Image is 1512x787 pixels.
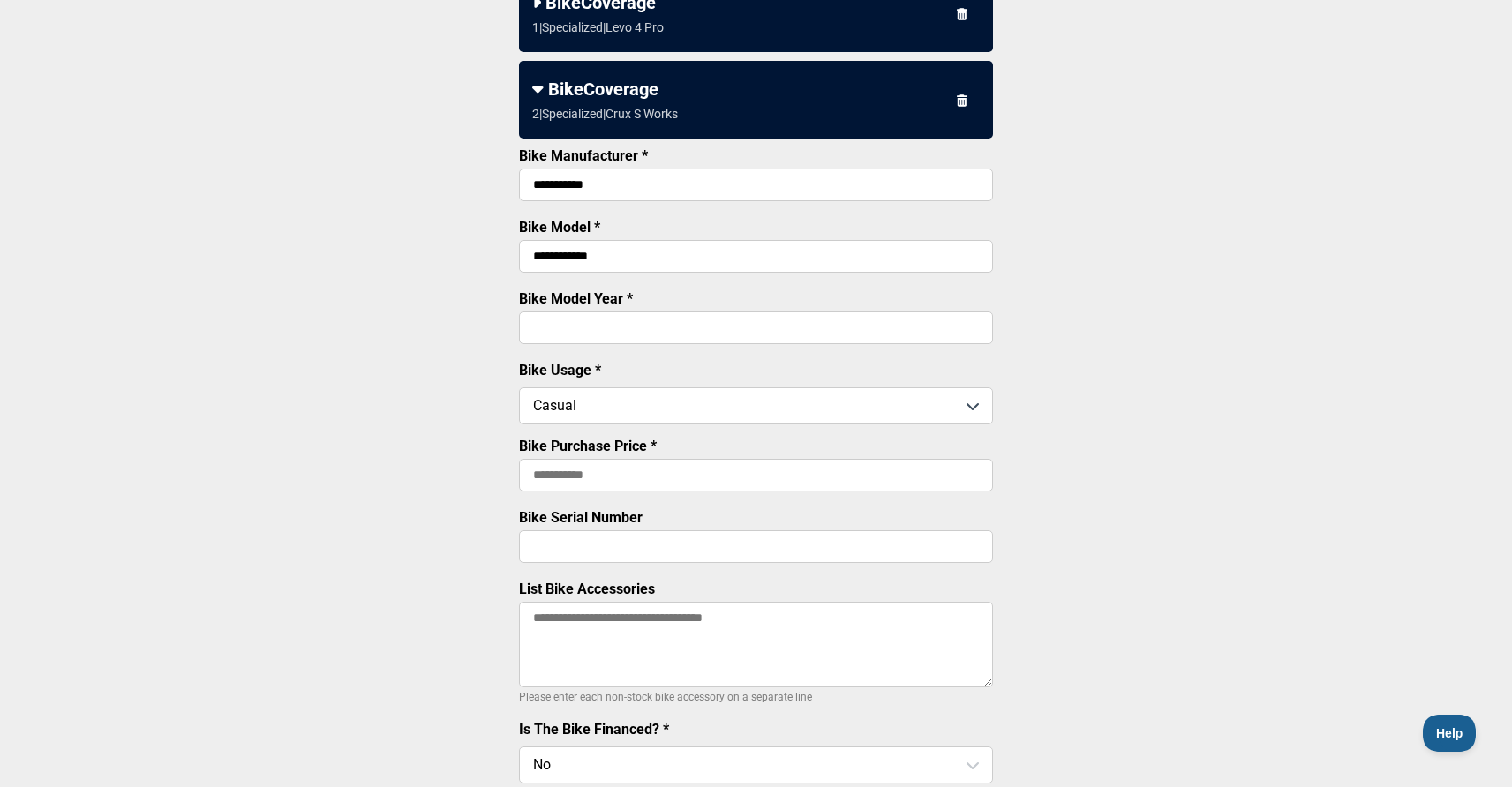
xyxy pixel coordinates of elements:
label: List Bike Accessories [519,581,655,597]
p: Please enter each non-stock bike accessory on a separate line [519,686,993,708]
div: 1 | Specialized | Levo 4 Pro [532,20,664,34]
div: BikeCoverage [532,79,980,100]
label: Bike Serial Number [519,509,643,526]
label: Bike Usage * [519,362,601,379]
iframe: Toggle Customer Support [1423,715,1477,752]
label: Bike Purchase Price * [519,438,657,454]
div: 2 | Specialized | Crux S Works [532,107,678,121]
label: Is The Bike Financed? * [519,721,669,738]
label: Bike Manufacturer * [519,147,648,164]
label: Bike Model * [519,219,600,236]
label: Bike Model Year * [519,290,633,307]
